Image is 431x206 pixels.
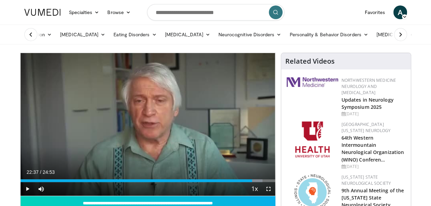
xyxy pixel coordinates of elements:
img: VuMedi Logo [24,9,61,16]
h4: Related Videos [285,57,335,65]
a: Updates in Neurology Symposium 2025 [342,96,394,110]
span: / [40,169,41,175]
a: Eating Disorders [109,28,160,41]
span: 22:37 [27,169,39,175]
img: f6362829-b0a3-407d-a044-59546adfd345.png.150x105_q85_autocrop_double_scale_upscale_version-0.2.png [295,121,330,157]
a: Browse [103,5,135,19]
a: [US_STATE] State Neurological Society [342,174,391,186]
video-js: Video Player [21,53,275,196]
a: A [393,5,407,19]
a: Specialties [65,5,104,19]
div: [DATE] [342,111,405,117]
a: [GEOGRAPHIC_DATA][US_STATE] Neurology [342,121,391,133]
a: 64th Western Intermountain Neurological Organization (WINO) Conferen… [342,134,404,163]
button: Playback Rate [248,182,262,196]
a: Neurocognitive Disorders [214,28,286,41]
button: Play [21,182,34,196]
input: Search topics, interventions [147,4,284,21]
a: Favorites [361,5,389,19]
span: 24:53 [43,169,55,175]
a: Personality & Behavior Disorders [285,28,372,41]
div: [DATE] [342,164,405,170]
a: [MEDICAL_DATA] [160,28,214,41]
a: [MEDICAL_DATA] [56,28,109,41]
img: 2a462fb6-9365-492a-ac79-3166a6f924d8.png.150x105_q85_autocrop_double_scale_upscale_version-0.2.jpg [287,77,338,87]
button: Fullscreen [262,182,275,196]
div: Progress Bar [21,179,275,182]
a: Northwestern Medicine Neurology and [MEDICAL_DATA] [342,77,396,95]
button: Mute [34,182,48,196]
